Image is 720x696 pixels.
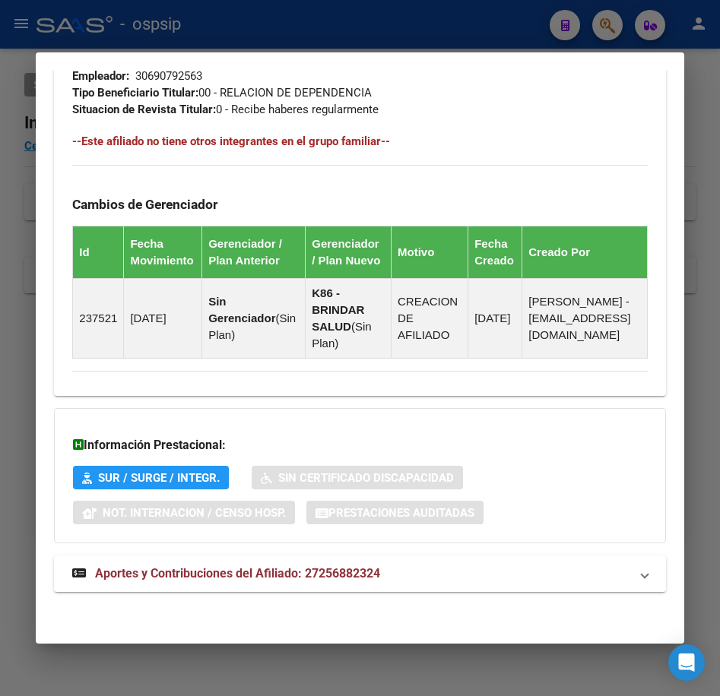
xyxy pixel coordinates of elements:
td: [PERSON_NAME] - [EMAIL_ADDRESS][DOMAIN_NAME] [522,279,647,359]
th: Gerenciador / Plan Nuevo [306,226,392,279]
mat-expansion-panel-header: Aportes y Contribuciones del Afiliado: 27256882324 [54,555,665,592]
button: Not. Internacion / Censo Hosp. [73,501,295,524]
button: SUR / SURGE / INTEGR. [73,466,229,489]
strong: Situacion de Revista Titular: [72,103,216,116]
td: ( ) [306,279,392,359]
th: Motivo [391,226,468,279]
td: ( ) [202,279,306,359]
td: [DATE] [124,279,202,359]
th: Fecha Creado [468,226,522,279]
h4: --Este afiliado no tiene otros integrantes en el grupo familiar-- [72,133,647,150]
h3: Cambios de Gerenciador [72,196,647,213]
span: Aportes y Contribuciones del Afiliado: 27256882324 [95,566,380,581]
td: CREACION DE AFILIADO [391,279,468,359]
div: 30690792563 [135,68,202,84]
span: 0 - Recibe haberes regularmente [72,103,379,116]
button: Prestaciones Auditadas [306,501,484,524]
strong: Empleador: [72,69,129,83]
td: [DATE] [468,279,522,359]
td: 237521 [73,279,124,359]
h3: Información Prestacional: [73,436,646,454]
span: Not. Internacion / Censo Hosp. [103,506,286,520]
strong: Tipo Beneficiario Titular: [72,86,198,100]
span: Prestaciones Auditadas [328,506,474,520]
div: Open Intercom Messenger [668,644,705,681]
strong: Sin Gerenciador [208,295,275,324]
th: Creado Por [522,226,647,279]
span: SUR / SURGE / INTEGR. [98,471,220,485]
span: 00 - RELACION DE DEPENDENCIA [72,86,372,100]
th: Fecha Movimiento [124,226,202,279]
span: Sin Certificado Discapacidad [278,471,454,485]
th: Id [73,226,124,279]
button: Sin Certificado Discapacidad [252,466,463,489]
th: Gerenciador / Plan Anterior [202,226,306,279]
strong: K86 - BRINDAR SALUD [312,286,364,333]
